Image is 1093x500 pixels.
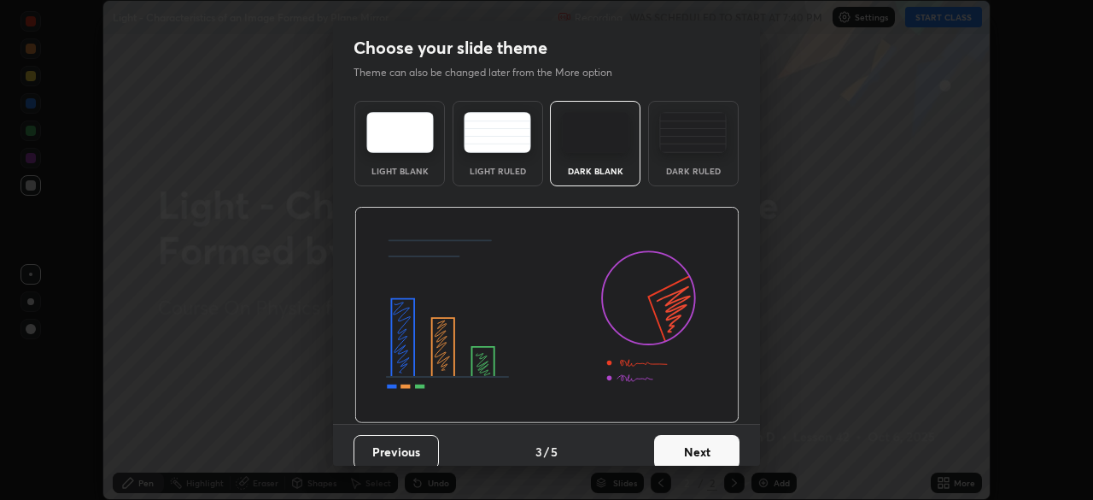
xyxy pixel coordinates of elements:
h4: 3 [535,443,542,461]
img: lightTheme.e5ed3b09.svg [366,112,434,153]
img: darkThemeBanner.d06ce4a2.svg [354,207,739,424]
div: Dark Blank [561,167,629,175]
button: Next [654,435,739,469]
div: Dark Ruled [659,167,728,175]
h2: Choose your slide theme [354,37,547,59]
button: Previous [354,435,439,469]
h4: / [544,443,549,461]
h4: 5 [551,443,558,461]
img: darkRuledTheme.de295e13.svg [659,112,727,153]
img: darkTheme.f0cc69e5.svg [562,112,629,153]
div: Light Ruled [464,167,532,175]
p: Theme can also be changed later from the More option [354,65,630,80]
img: lightRuledTheme.5fabf969.svg [464,112,531,153]
div: Light Blank [365,167,434,175]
